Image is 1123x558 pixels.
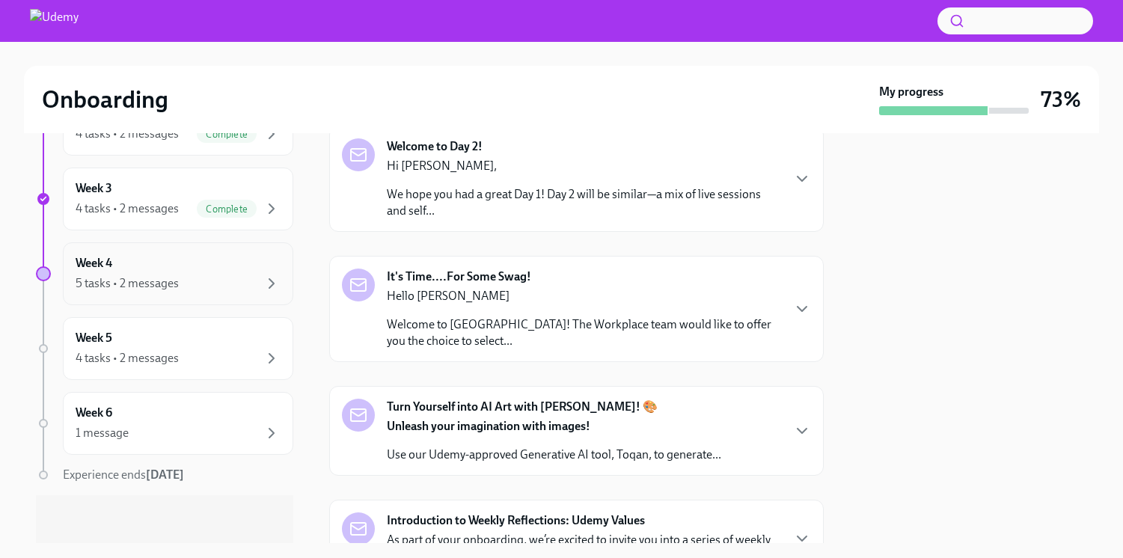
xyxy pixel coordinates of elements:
[76,275,179,292] div: 5 tasks • 2 messages
[76,180,112,197] h6: Week 3
[36,392,293,455] a: Week 61 message
[63,467,184,482] span: Experience ends
[387,512,645,529] strong: Introduction to Weekly Reflections: Udemy Values
[36,168,293,230] a: Week 34 tasks • 2 messagesComplete
[76,330,112,346] h6: Week 5
[879,84,943,100] strong: My progress
[76,405,112,421] h6: Week 6
[76,425,129,441] div: 1 message
[76,200,179,217] div: 4 tasks • 2 messages
[36,242,293,305] a: Week 45 tasks • 2 messages
[387,447,721,463] p: Use our Udemy-approved Generative AI tool, Toqan, to generate...
[76,126,179,142] div: 4 tasks • 2 messages
[387,399,658,415] strong: Turn Yourself into AI Art with [PERSON_NAME]! 🎨
[36,317,293,380] a: Week 54 tasks • 2 messages
[76,350,179,367] div: 4 tasks • 2 messages
[387,158,781,174] p: Hi [PERSON_NAME],
[387,138,483,155] strong: Welcome to Day 2!
[387,419,590,433] strong: Unleash your imagination with images!
[387,316,781,349] p: Welcome to [GEOGRAPHIC_DATA]! The Workplace team would like to offer you the choice to select...
[387,186,781,219] p: We hope you had a great Day 1! Day 2 will be similar—a mix of live sessions and self...
[146,467,184,482] strong: [DATE]
[197,203,257,215] span: Complete
[30,9,79,33] img: Udemy
[387,269,531,285] strong: It's Time....For Some Swag!
[1041,86,1081,113] h3: 73%
[197,129,257,140] span: Complete
[76,255,112,272] h6: Week 4
[387,288,781,304] p: Hello [PERSON_NAME]
[42,85,168,114] h2: Onboarding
